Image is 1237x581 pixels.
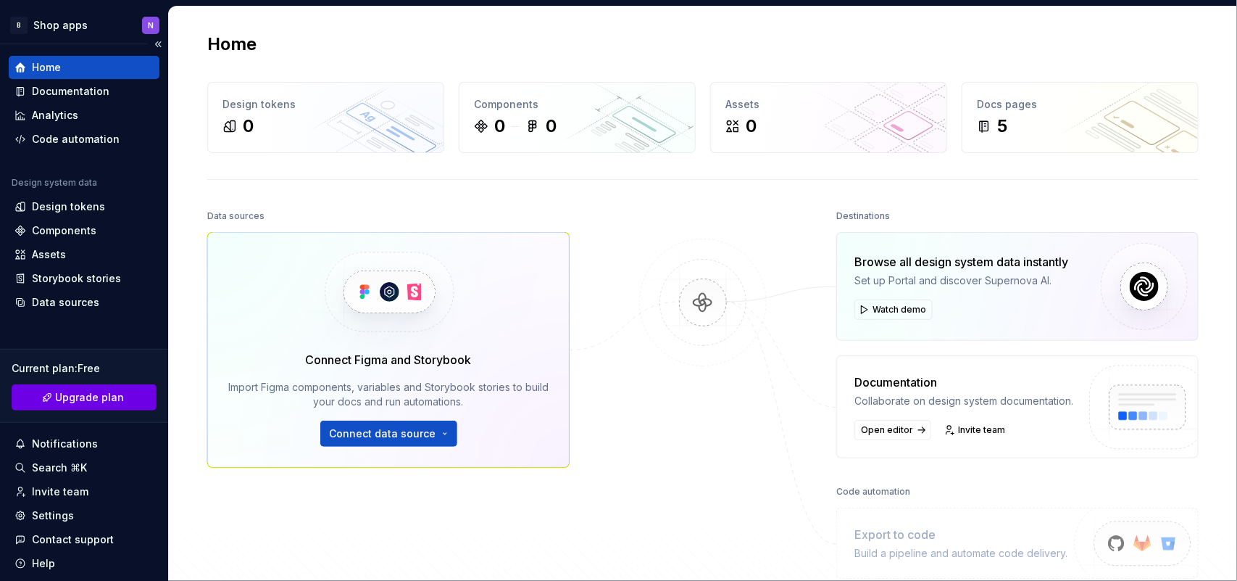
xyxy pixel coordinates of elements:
button: Connect data source [320,421,457,447]
a: Data sources [9,291,159,314]
span: Invite team [958,424,1005,436]
a: Upgrade plan [12,384,157,411]
div: Docs pages [977,97,1183,112]
div: Design system data [12,177,97,189]
div: Data sources [207,206,265,226]
div: Destinations [836,206,890,226]
div: Analytics [32,108,78,123]
div: Collaborate on design system documentation. [854,394,1073,408]
div: 0 [546,115,557,138]
div: 0 [746,115,757,138]
a: Components00 [459,82,696,153]
div: Design tokens [32,199,105,214]
button: Search ⌘K [9,456,159,479]
a: Open editor [854,420,931,440]
div: Assets [725,97,932,112]
span: Connect data source [330,427,436,441]
div: Connect Figma and Storybook [306,351,472,368]
div: Documentation [854,374,1073,391]
button: Notifications [9,432,159,456]
a: Design tokens0 [207,82,444,153]
div: Search ⌘K [32,461,87,475]
div: Components [474,97,680,112]
button: Collapse sidebar [148,34,168,54]
div: Assets [32,247,66,262]
div: Code automation [32,132,120,147]
div: Documentation [32,84,109,99]
a: Analytics [9,104,159,127]
div: 0 [494,115,505,138]
div: Data sources [32,295,99,310]
div: Shop apps [33,18,88,33]
h2: Home [207,33,257,56]
a: Assets [9,243,159,266]
button: BShop appsN [3,9,165,41]
span: Upgrade plan [56,390,125,405]
div: Export to code [854,526,1067,543]
div: Notifications [32,437,98,451]
a: Components [9,219,159,242]
div: Help [32,556,55,571]
div: Storybook stories [32,271,121,286]
div: 0 [243,115,254,138]
a: Settings [9,504,159,527]
div: Invite team [32,485,88,499]
div: Settings [32,508,74,523]
span: Watch demo [872,304,926,316]
a: Home [9,56,159,79]
a: Invite team [9,480,159,503]
div: Browse all design system data instantly [854,253,1068,271]
div: 5 [997,115,1007,138]
a: Assets0 [710,82,947,153]
a: Invite team [940,420,1012,440]
a: Docs pages5 [962,82,1199,153]
div: Import Figma components, variables and Storybook stories to build your docs and run automations. [228,380,549,409]
span: Open editor [861,424,913,436]
div: Current plan : Free [12,361,157,376]
div: Design tokens [222,97,429,112]
button: Help [9,552,159,575]
a: Documentation [9,80,159,103]
div: Set up Portal and discover Supernova AI. [854,273,1068,288]
div: Build a pipeline and automate code delivery. [854,546,1067,561]
a: Code automation [9,128,159,151]
button: Watch demo [854,300,933,320]
div: Home [32,60,61,75]
div: Components [32,223,96,238]
div: B [10,17,28,34]
div: N [148,20,154,31]
div: Contact support [32,532,114,547]
button: Contact support [9,528,159,551]
a: Design tokens [9,195,159,218]
a: Storybook stories [9,267,159,290]
div: Code automation [836,482,910,502]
